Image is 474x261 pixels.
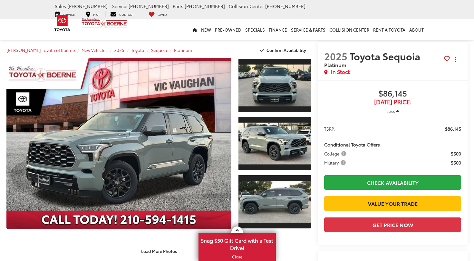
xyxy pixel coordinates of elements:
[67,3,108,9] span: [PHONE_NUMBER]
[324,125,335,132] span: TSRP:
[144,11,172,17] a: My Saved Vehicles
[50,11,80,17] a: Service
[386,108,395,114] span: Less
[324,159,348,166] button: Military
[327,19,371,40] a: Collision Center
[238,123,312,165] img: 2025 Toyota Sequoia Platinum
[173,3,183,9] span: Parts
[158,12,167,16] span: Saved
[81,11,104,17] a: Map
[151,47,167,53] a: Sequoia
[450,54,461,65] button: Actions
[137,246,181,257] button: Load More Photos
[213,19,243,40] a: Pre-Owned
[324,175,461,190] a: Check Availability
[4,57,234,230] img: 2025 Toyota Sequoia Platinum
[324,150,348,157] span: College
[267,19,289,40] a: Finance
[324,196,461,211] a: Value Your Trade
[324,49,347,63] span: 2025
[324,150,349,157] button: College
[114,47,124,53] a: 2025
[266,47,306,53] span: Confirm Availability
[350,49,422,63] span: Toyota Sequoia
[185,3,225,9] span: [PHONE_NUMBER]
[131,47,144,53] a: Toyota
[324,217,461,232] button: Get Price Now
[190,19,199,40] a: Home
[451,150,461,157] span: $500
[50,13,74,34] img: Toyota
[129,3,169,9] span: [PHONE_NUMBER]
[238,65,312,106] img: 2025 Toyota Sequoia Platinum
[455,57,456,62] span: dropdown dots
[371,19,407,40] a: Rent a Toyota
[199,19,213,40] a: New
[256,45,312,56] button: Confirm Availability
[324,99,461,105] span: [DATE] Price:
[6,58,231,229] a: Expand Photo 0
[199,234,275,253] span: Snag $50 Gift Card with a Test Drive!
[383,105,402,117] button: Less
[238,181,312,223] img: 2025 Toyota Sequoia Platinum
[105,11,139,17] a: Contact
[407,19,426,40] a: About
[451,159,461,166] span: $500
[243,19,267,40] a: Specials
[289,19,327,40] a: Service & Parts: Opens in a new tab
[324,61,346,68] span: Platinum
[174,47,192,53] a: Platinum
[238,58,311,113] a: Expand Photo 1
[324,141,380,148] span: Conditional Toyota Offers
[265,3,305,9] span: [PHONE_NUMBER]
[324,89,461,99] span: $86,145
[6,47,75,53] a: [PERSON_NAME] Toyota of Boerne
[82,47,107,53] a: New Vehicles
[112,3,127,9] span: Service
[238,116,311,171] a: Expand Photo 2
[324,159,347,166] span: Military
[238,175,311,229] a: Expand Photo 3
[331,68,350,75] span: In Stock
[229,3,264,9] span: Collision Center
[55,3,66,9] span: Sales
[81,17,127,29] img: Vic Vaughan Toyota of Boerne
[445,125,461,132] span: $86,145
